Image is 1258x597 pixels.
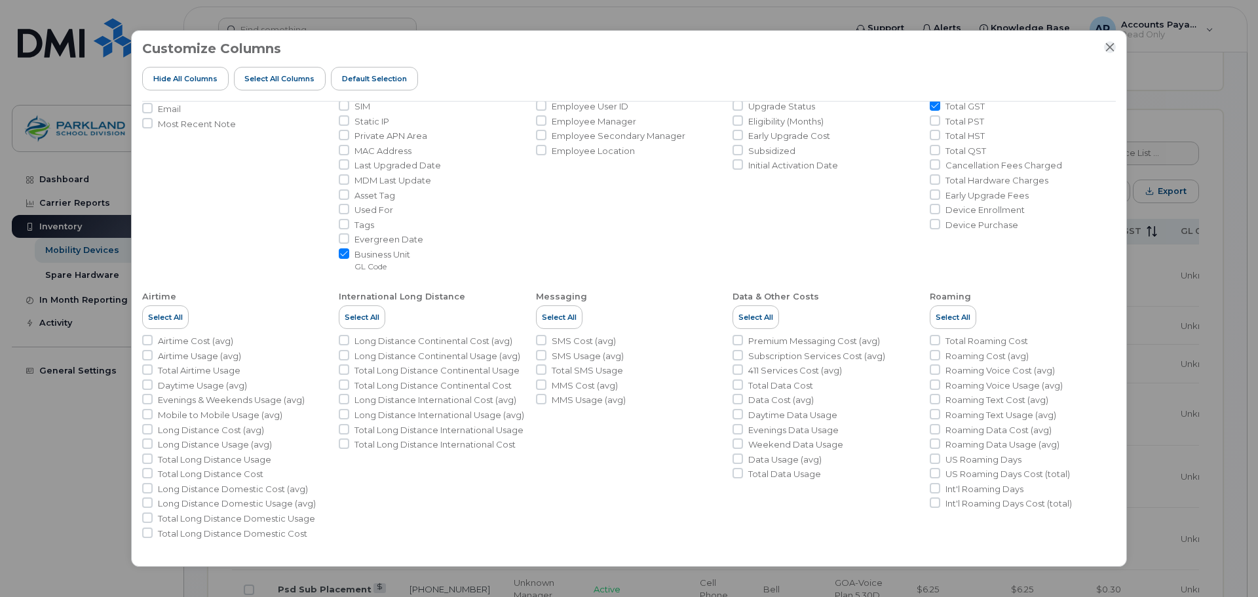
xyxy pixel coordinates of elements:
[542,312,577,322] span: Select All
[339,291,465,303] div: International Long Distance
[1104,41,1116,53] button: Close
[354,424,524,436] span: Total Long Distance International Usage
[158,409,282,421] span: Mobile to Mobile Usage (avg)
[354,204,393,216] span: Used For
[945,453,1021,466] span: US Roaming Days
[354,335,512,347] span: Long Distance Continental Cost (avg)
[354,248,410,261] span: Business Unit
[354,219,374,231] span: Tags
[158,453,271,466] span: Total Long Distance Usage
[342,73,407,84] span: Default Selection
[945,219,1018,231] span: Device Purchase
[945,130,985,142] span: Total HST
[234,67,326,90] button: Select all Columns
[354,159,441,172] span: Last Upgraded Date
[748,115,824,128] span: Eligibility (Months)
[354,145,411,157] span: MAC Address
[748,394,814,406] span: Data Cost (avg)
[158,497,316,510] span: Long Distance Domestic Usage (avg)
[354,379,512,392] span: Total Long Distance Continental Cost
[748,468,821,480] span: Total Data Usage
[331,67,418,90] button: Default Selection
[945,174,1048,187] span: Total Hardware Charges
[945,159,1062,172] span: Cancellation Fees Charged
[354,409,524,421] span: Long Distance International Usage (avg)
[945,483,1023,495] span: Int'l Roaming Days
[158,512,315,525] span: Total Long Distance Domestic Usage
[354,174,431,187] span: MDM Last Update
[158,103,181,115] span: Email
[748,409,837,421] span: Daytime Data Usage
[748,350,885,362] span: Subscription Services Cost (avg)
[930,305,976,329] button: Select All
[945,424,1052,436] span: Roaming Data Cost (avg)
[552,364,623,377] span: Total SMS Usage
[733,305,779,329] button: Select All
[354,233,423,246] span: Evergreen Date
[945,145,986,157] span: Total QST
[552,100,628,113] span: Employee User ID
[158,379,247,392] span: Daytime Usage (avg)
[354,189,395,202] span: Asset Tag
[945,468,1070,480] span: US Roaming Days Cost (total)
[930,291,971,303] div: Roaming
[158,424,264,436] span: Long Distance Cost (avg)
[158,394,305,406] span: Evenings & Weekends Usage (avg)
[153,73,218,84] span: Hide All Columns
[945,100,985,113] span: Total GST
[552,379,618,392] span: MMS Cost (avg)
[945,379,1063,392] span: Roaming Voice Usage (avg)
[748,335,880,347] span: Premium Messaging Cost (avg)
[945,394,1048,406] span: Roaming Text Cost (avg)
[748,159,838,172] span: Initial Activation Date
[345,312,379,322] span: Select All
[536,291,587,303] div: Messaging
[748,100,815,113] span: Upgrade Status
[354,100,370,113] span: SIM
[354,130,427,142] span: Private APN Area
[552,394,626,406] span: MMS Usage (avg)
[945,364,1055,377] span: Roaming Voice Cost (avg)
[748,145,795,157] span: Subsidized
[945,409,1056,421] span: Roaming Text Usage (avg)
[354,350,520,362] span: Long Distance Continental Usage (avg)
[536,305,582,329] button: Select All
[142,305,189,329] button: Select All
[738,312,773,322] span: Select All
[158,483,308,495] span: Long Distance Domestic Cost (avg)
[552,115,636,128] span: Employee Manager
[339,305,385,329] button: Select All
[748,130,830,142] span: Early Upgrade Cost
[552,130,685,142] span: Employee Secondary Manager
[354,394,516,406] span: Long Distance International Cost (avg)
[158,350,241,362] span: Airtime Usage (avg)
[936,312,970,322] span: Select All
[158,335,233,347] span: Airtime Cost (avg)
[158,118,236,130] span: Most Recent Note
[945,350,1029,362] span: Roaming Cost (avg)
[158,468,263,480] span: Total Long Distance Cost
[158,528,307,540] span: Total Long Distance Domestic Cost
[354,438,516,451] span: Total Long Distance International Cost
[552,145,635,157] span: Employee Location
[552,335,616,347] span: SMS Cost (avg)
[748,438,843,451] span: Weekend Data Usage
[733,291,819,303] div: Data & Other Costs
[552,350,624,362] span: SMS Usage (avg)
[158,438,272,451] span: Long Distance Usage (avg)
[945,497,1072,510] span: Int'l Roaming Days Cost (total)
[748,364,842,377] span: 411 Services Cost (avg)
[354,364,520,377] span: Total Long Distance Continental Usage
[945,189,1029,202] span: Early Upgrade Fees
[158,364,240,377] span: Total Airtime Usage
[148,312,183,322] span: Select All
[945,438,1059,451] span: Roaming Data Usage (avg)
[354,115,389,128] span: Static IP
[945,204,1025,216] span: Device Enrollment
[748,453,822,466] span: Data Usage (avg)
[142,291,176,303] div: Airtime
[945,115,984,128] span: Total PST
[142,41,281,56] h3: Customize Columns
[748,424,839,436] span: Evenings Data Usage
[748,379,813,392] span: Total Data Cost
